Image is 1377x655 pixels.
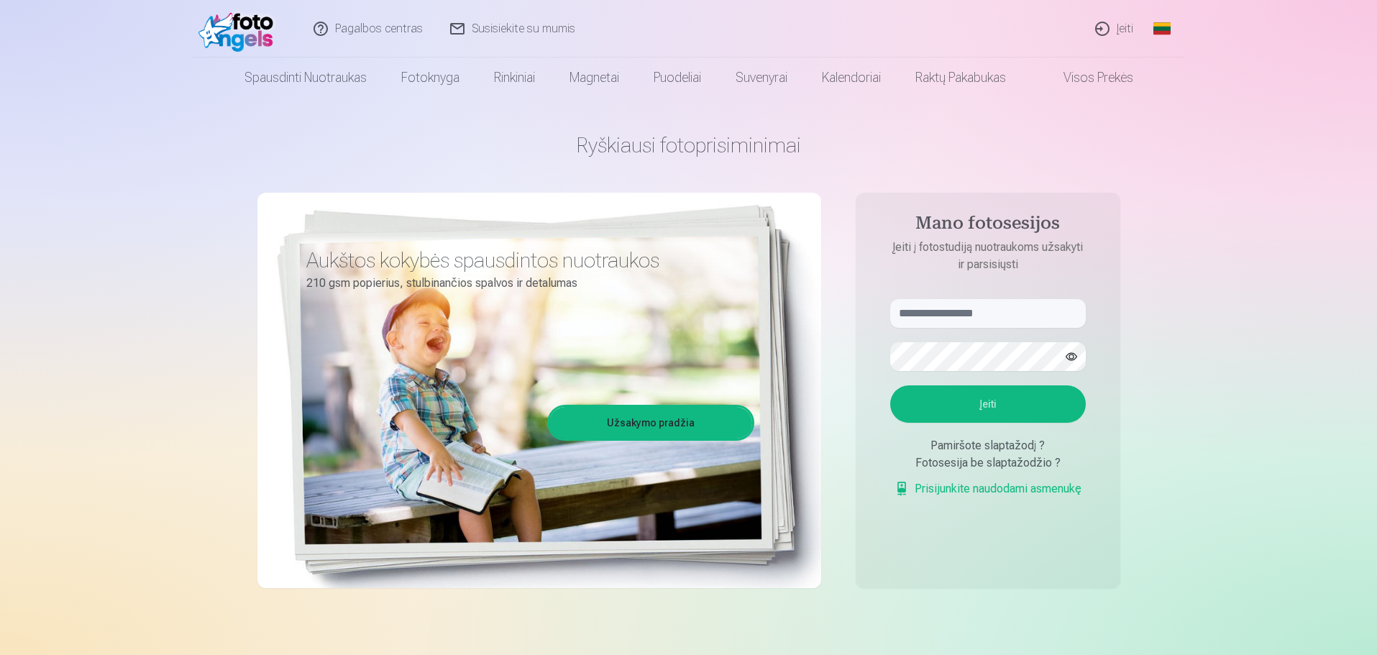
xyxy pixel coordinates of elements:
a: Fotoknyga [384,58,477,98]
div: Fotosesija be slaptažodžio ? [890,454,1086,472]
a: Spausdinti nuotraukas [227,58,384,98]
h4: Mano fotosesijos [876,213,1100,239]
a: Rinkiniai [477,58,552,98]
a: Visos prekės [1023,58,1150,98]
p: 210 gsm popierius, stulbinančios spalvos ir detalumas [306,273,744,293]
a: Užsakymo pradžia [549,407,752,439]
a: Suvenyrai [718,58,805,98]
h1: Ryškiausi fotoprisiminimai [257,132,1120,158]
a: Puodeliai [636,58,718,98]
button: Įeiti [890,385,1086,423]
div: Pamiršote slaptažodį ? [890,437,1086,454]
a: Prisijunkite naudodami asmenukę [895,480,1081,498]
p: Įeiti į fotostudiją nuotraukoms užsakyti ir parsisiųsti [876,239,1100,273]
a: Raktų pakabukas [898,58,1023,98]
a: Magnetai [552,58,636,98]
a: Kalendoriai [805,58,898,98]
h3: Aukštos kokybės spausdintos nuotraukos [306,247,744,273]
img: /fa2 [198,6,281,52]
